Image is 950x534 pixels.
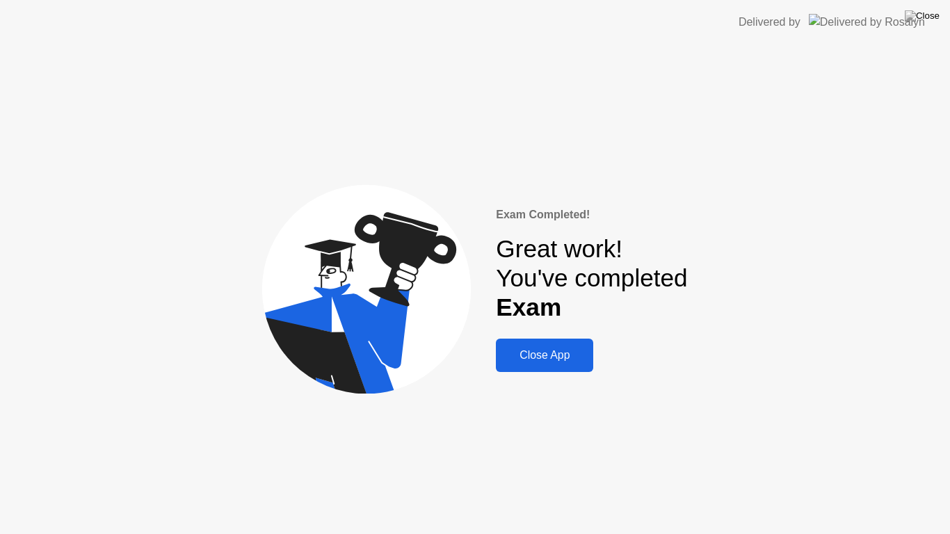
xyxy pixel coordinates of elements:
div: Close App [500,349,589,362]
div: Delivered by [739,14,800,31]
div: Great work! You've completed [496,234,687,323]
img: Close [905,10,940,22]
img: Delivered by Rosalyn [809,14,925,30]
div: Exam Completed! [496,207,687,223]
b: Exam [496,293,561,321]
button: Close App [496,339,593,372]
